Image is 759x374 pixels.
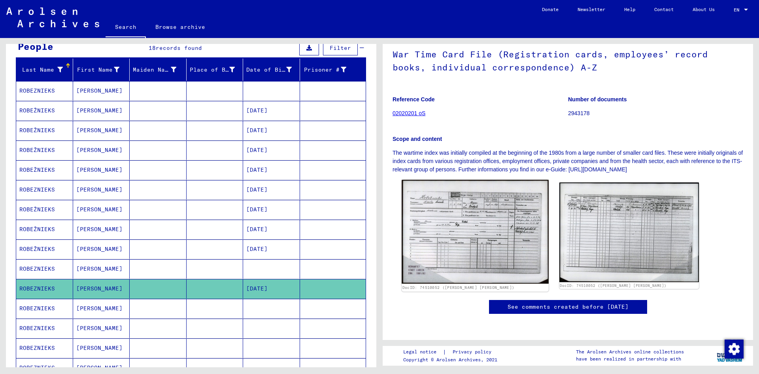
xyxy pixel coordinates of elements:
[16,180,73,199] mat-cell: ROBEZNIEKS
[73,101,130,120] mat-cell: [PERSON_NAME]
[560,283,666,288] a: DocID: 74510052 ([PERSON_NAME] [PERSON_NAME])
[149,44,156,51] span: 18
[576,348,684,355] p: The Arolsen Archives online collections
[576,355,684,363] p: have been realized in partnership with
[73,140,130,160] mat-cell: [PERSON_NAME]
[133,63,186,76] div: Maiden Name
[243,180,300,199] mat-cell: [DATE]
[246,66,292,74] div: Date of Birth
[243,239,300,259] mat-cell: [DATE]
[243,59,300,81] mat-header-cell: Date of Birth
[393,96,435,103] b: Reference Code
[73,220,130,239] mat-cell: [PERSON_NAME]
[73,160,130,180] mat-cell: [PERSON_NAME]
[243,279,300,298] mat-cell: [DATE]
[73,299,130,318] mat-cell: [PERSON_NAME]
[393,136,442,142] b: Scope and content
[16,259,73,279] mat-cell: ROBEZNIEKS
[16,279,73,298] mat-cell: ROBEZNIEKS
[16,220,73,239] mat-cell: ROBEŽNIEKS
[16,338,73,358] mat-cell: ROBEZNIEKS
[73,180,130,199] mat-cell: [PERSON_NAME]
[403,348,501,356] div: |
[715,346,745,365] img: yv_logo.png
[303,63,357,76] div: Prisoner #
[508,303,629,311] a: See comments created before [DATE]
[393,36,743,84] h1: War Time Card File (Registration cards, employees’ record books, individual correspondence) A-Z
[303,66,347,74] div: Prisoner #
[403,348,443,356] a: Legal notice
[559,182,699,282] img: 002.jpg
[403,356,501,363] p: Copyright © Arolsen Archives, 2021
[16,200,73,219] mat-cell: ROBEŽNIEKS
[73,200,130,219] mat-cell: [PERSON_NAME]
[243,140,300,160] mat-cell: [DATE]
[73,239,130,259] mat-cell: [PERSON_NAME]
[19,63,73,76] div: Last Name
[73,81,130,101] mat-cell: [PERSON_NAME]
[16,160,73,180] mat-cell: ROBEŽNIEKS
[16,81,73,101] mat-cell: ROBEZNIEKS
[16,319,73,338] mat-cell: ROBEZNIEKS
[187,59,244,81] mat-header-cell: Place of Birth
[73,319,130,338] mat-cell: [PERSON_NAME]
[146,17,215,36] a: Browse archive
[156,44,202,51] span: records found
[568,96,627,103] b: Number of documents
[73,259,130,279] mat-cell: [PERSON_NAME]
[190,66,235,74] div: Place of Birth
[16,101,73,120] mat-cell: ROBEŽNIEKS
[76,66,120,74] div: First Name
[246,63,302,76] div: Date of Birth
[106,17,146,38] a: Search
[6,8,99,27] img: Arolsen_neg.svg
[190,63,245,76] div: Place of Birth
[133,66,176,74] div: Maiden Name
[73,59,130,81] mat-header-cell: First Name
[73,121,130,140] mat-cell: [PERSON_NAME]
[73,279,130,298] mat-cell: [PERSON_NAME]
[16,299,73,318] mat-cell: ROBEZNIEKS
[724,339,743,358] div: Change consent
[16,121,73,140] mat-cell: ROBEŽNIEKS
[16,239,73,259] mat-cell: ROBEŽNIEKS
[330,44,351,51] span: Filter
[16,140,73,160] mat-cell: ROBEŽNIEKS
[568,109,743,118] p: 2943178
[243,220,300,239] mat-cell: [DATE]
[402,180,548,284] img: 001.jpg
[243,121,300,140] mat-cell: [DATE]
[243,200,300,219] mat-cell: [DATE]
[16,59,73,81] mat-header-cell: Last Name
[402,286,515,290] a: DocID: 74510052 ([PERSON_NAME] [PERSON_NAME])
[725,340,744,359] img: Change consent
[130,59,187,81] mat-header-cell: Maiden Name
[393,149,743,174] p: The wartime index was initially compiled at the beginning of the 1980s from a large number of sma...
[73,338,130,358] mat-cell: [PERSON_NAME]
[446,348,501,356] a: Privacy policy
[393,110,425,116] a: 02020201 oS
[243,101,300,120] mat-cell: [DATE]
[19,66,63,74] div: Last Name
[300,59,366,81] mat-header-cell: Prisoner #
[76,63,130,76] div: First Name
[323,40,358,55] button: Filter
[18,39,53,53] div: People
[734,7,742,13] span: EN
[243,160,300,180] mat-cell: [DATE]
